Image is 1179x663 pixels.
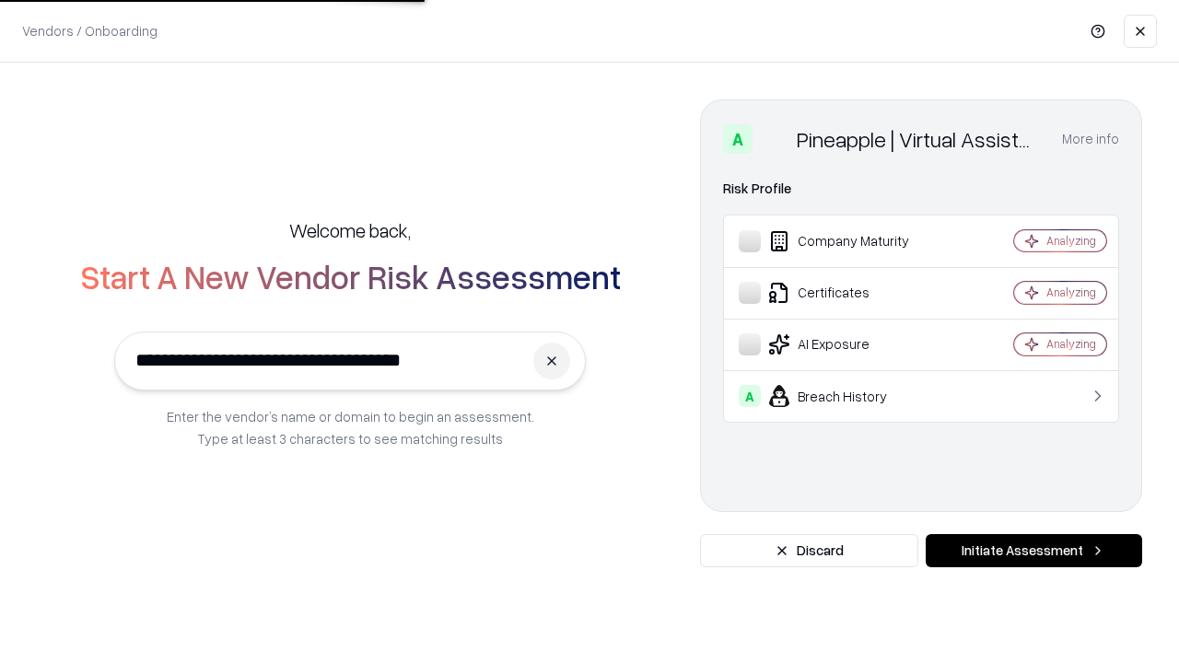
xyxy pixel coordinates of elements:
[739,385,761,407] div: A
[1046,233,1096,249] div: Analyzing
[167,405,534,449] p: Enter the vendor’s name or domain to begin an assessment. Type at least 3 characters to see match...
[1046,336,1096,352] div: Analyzing
[760,124,789,154] img: Pineapple | Virtual Assistant Agency
[739,282,959,304] div: Certificates
[723,178,1119,200] div: Risk Profile
[739,333,959,355] div: AI Exposure
[80,258,621,295] h2: Start A New Vendor Risk Assessment
[700,534,918,567] button: Discard
[739,385,959,407] div: Breach History
[926,534,1142,567] button: Initiate Assessment
[797,124,1040,154] div: Pineapple | Virtual Assistant Agency
[1062,122,1119,156] button: More info
[289,217,411,243] h5: Welcome back,
[1046,285,1096,300] div: Analyzing
[723,124,753,154] div: A
[22,21,158,41] p: Vendors / Onboarding
[739,230,959,252] div: Company Maturity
